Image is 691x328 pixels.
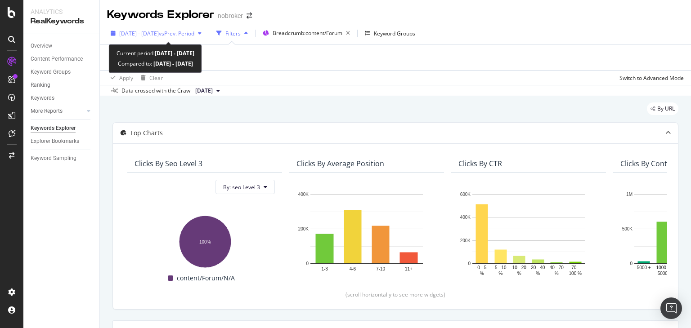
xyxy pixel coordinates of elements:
a: Explorer Bookmarks [31,137,93,146]
div: Compared to: [118,58,193,69]
text: 500K [622,226,633,231]
button: Add Filter [107,52,143,63]
text: 10 - 20 [512,265,527,270]
div: Clicks By Average Position [296,159,384,168]
text: 0 [468,261,471,266]
a: Keyword Groups [31,67,93,77]
div: Current period: [117,48,194,58]
div: Apply [119,74,133,82]
text: 20 - 40 [531,265,545,270]
text: 0 - 5 [477,265,486,270]
text: 11+ [405,266,413,271]
span: By URL [657,106,675,111]
text: % [536,271,540,276]
b: [DATE] - [DATE] [152,60,193,67]
div: legacy label [647,102,678,115]
button: Switch to Advanced Mode [616,71,684,85]
div: Content Performance [31,54,83,64]
div: Top Charts [130,129,163,137]
div: Overview [31,41,52,51]
text: 1000 - [656,265,669,270]
div: Data crossed with the Crawl [121,87,192,95]
div: Ranking [31,80,50,90]
text: % [480,271,484,276]
button: Clear [137,71,163,85]
text: 7-10 [376,266,385,271]
button: Filters [213,26,251,40]
a: Keywords Explorer [31,124,93,133]
a: Content Performance [31,54,93,64]
button: [DATE] - [DATE]vsPrev. Period [107,26,205,40]
div: More Reports [31,106,63,116]
a: More Reports [31,106,84,116]
span: content/Forum/N/A [177,273,235,284]
svg: A chart. [135,211,275,269]
text: 600K [460,192,471,197]
text: 400K [460,215,471,220]
text: 5 - 10 [495,265,507,270]
text: 5000 [658,271,668,276]
button: By: seo Level 3 [215,180,275,194]
text: 200K [298,226,309,231]
text: 400K [298,192,309,197]
text: 0 [630,261,633,266]
div: arrow-right-arrow-left [247,13,252,19]
svg: A chart. [296,190,437,277]
a: Keywords [31,93,93,103]
text: 1M [626,192,633,197]
a: Keyword Sampling [31,154,93,163]
b: [DATE] - [DATE] [155,49,194,57]
div: Clear [149,74,163,82]
button: [DATE] [192,85,224,96]
div: Filters [225,30,241,37]
text: % [555,271,559,276]
div: Keywords [31,93,54,103]
div: Clicks By seo Level 3 [135,159,202,168]
button: Breadcrumb:content/Forum [259,26,354,40]
text: 0 [306,261,309,266]
svg: A chart. [458,190,599,277]
button: Keyword Groups [361,26,419,40]
a: Overview [31,41,93,51]
div: Keywords Explorer [107,7,214,22]
button: Apply [107,71,133,85]
text: 70 - [571,265,579,270]
span: By: seo Level 3 [223,183,260,191]
div: Keyword Sampling [31,154,76,163]
text: % [498,271,503,276]
text: 40 - 70 [550,265,564,270]
div: (scroll horizontally to see more widgets) [124,291,667,298]
div: Keywords Explorer [31,124,76,133]
span: 2025 Apr. 7th [195,87,213,95]
text: 100% [199,239,211,244]
div: Open Intercom Messenger [660,297,682,319]
text: 5000 + [637,265,651,270]
div: Explorer Bookmarks [31,137,79,146]
text: 200K [460,238,471,243]
text: 100 % [569,271,582,276]
text: 1-3 [321,266,328,271]
div: Keyword Groups [374,30,415,37]
span: Breadcrumb: content/Forum [273,29,342,37]
text: 4-6 [350,266,356,271]
div: Switch to Advanced Mode [619,74,684,82]
a: Ranking [31,80,93,90]
div: Clicks By CTR [458,159,502,168]
div: Analytics [31,7,92,16]
div: Keyword Groups [31,67,71,77]
span: vs Prev. Period [159,30,194,37]
span: [DATE] - [DATE] [119,30,159,37]
text: % [517,271,521,276]
div: nobroker [218,11,243,20]
div: RealKeywords [31,16,92,27]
